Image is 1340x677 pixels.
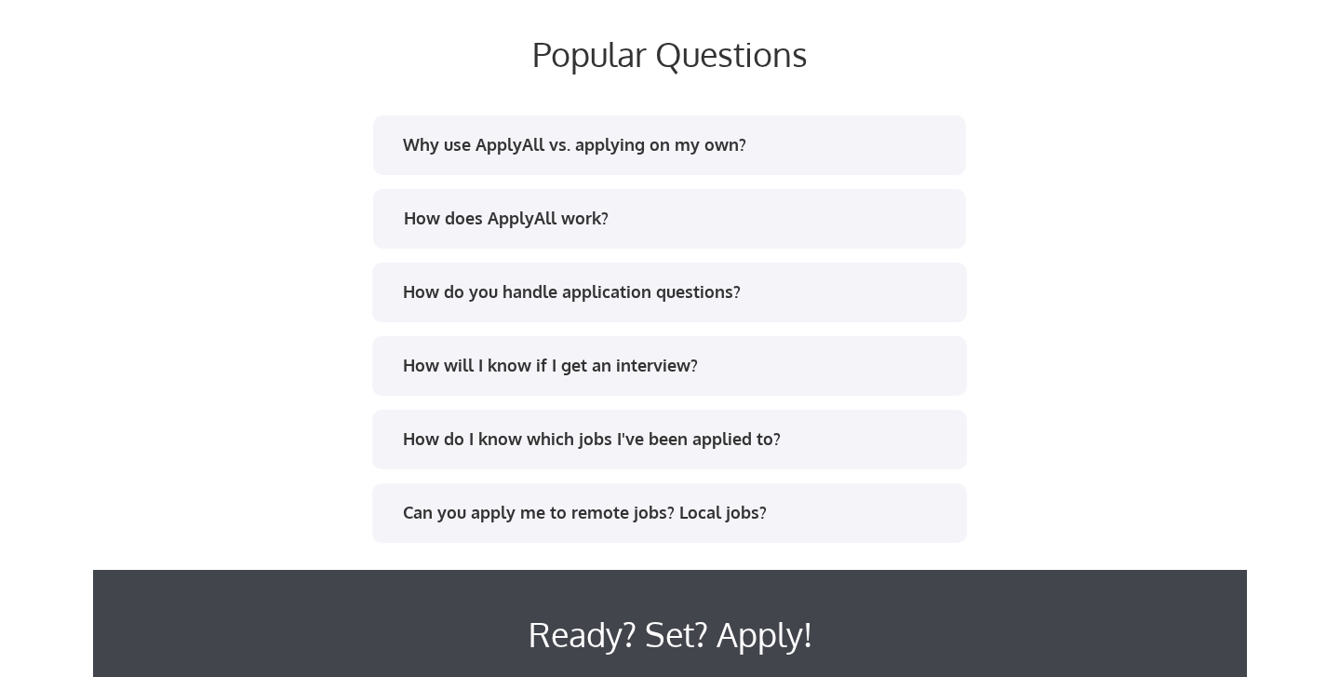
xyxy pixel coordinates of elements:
[403,354,949,377] div: How will I know if I get an interview?
[403,280,949,304] div: How do you handle application questions?
[404,207,950,230] div: How does ApplyAll work?
[403,133,949,156] div: Why use ApplyAll vs. applying on my own?
[403,501,949,524] div: Can you apply me to remote jobs? Local jobs?
[223,34,1117,74] div: Popular Questions
[354,607,986,661] div: Ready? Set? Apply!
[403,427,949,451] div: How do I know which jobs I've been applied to?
